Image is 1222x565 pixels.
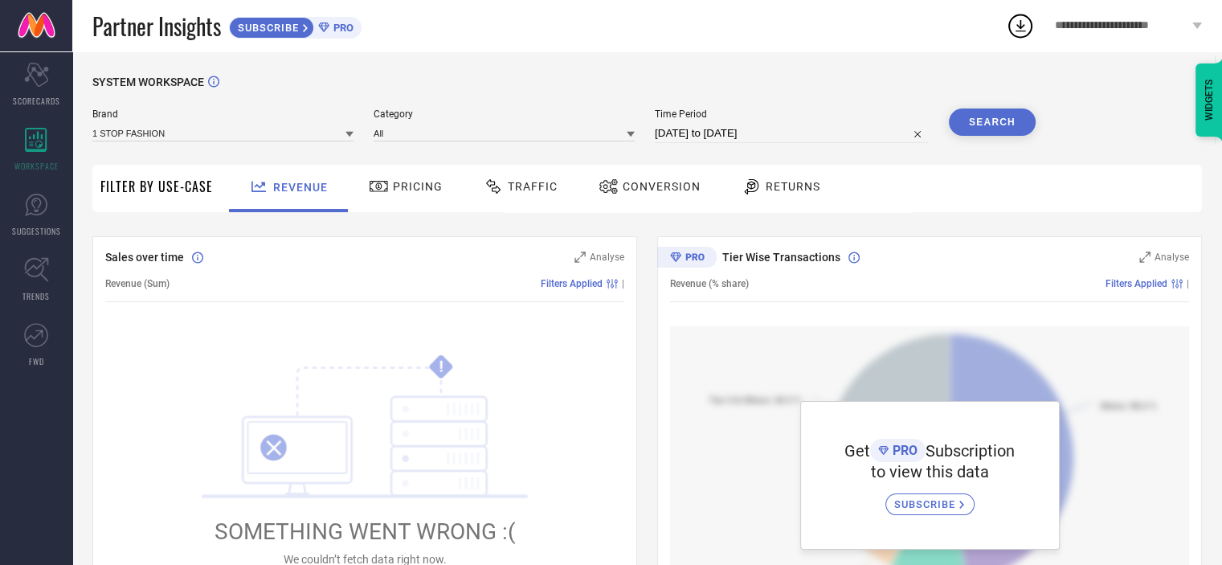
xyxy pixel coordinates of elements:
[105,278,170,289] span: Revenue (Sum)
[329,22,354,34] span: PRO
[1187,278,1189,289] span: |
[100,177,213,196] span: Filter By Use-Case
[894,498,959,510] span: SUBSCRIBE
[1106,278,1167,289] span: Filters Applied
[722,251,840,264] span: Tier Wise Transactions
[105,251,184,264] span: Sales over time
[655,124,929,143] input: Select time period
[230,22,303,34] span: SUBSCRIBE
[844,441,870,461] span: Get
[92,108,354,120] span: Brand
[92,76,204,88] span: SYSTEM WORKSPACE
[590,252,624,263] span: Analyse
[541,278,603,289] span: Filters Applied
[1155,252,1189,263] span: Analyse
[393,180,443,193] span: Pricing
[657,247,717,271] div: Premium
[273,181,328,194] span: Revenue
[14,160,59,172] span: WORKSPACE
[92,10,221,43] span: Partner Insights
[229,13,362,39] a: SUBSCRIBEPRO
[574,252,586,263] svg: Zoom
[439,358,443,376] tspan: !
[871,462,989,481] span: to view this data
[949,108,1036,136] button: Search
[374,108,635,120] span: Category
[1006,11,1035,40] div: Open download list
[1139,252,1150,263] svg: Zoom
[885,481,975,515] a: SUBSCRIBE
[926,441,1015,461] span: Subscription
[29,355,44,367] span: FWD
[13,95,60,107] span: SCORECARDS
[622,278,624,289] span: |
[670,278,749,289] span: Revenue (% share)
[623,180,701,193] span: Conversion
[12,225,61,237] span: SUGGESTIONS
[766,180,820,193] span: Returns
[889,443,918,458] span: PRO
[508,180,558,193] span: Traffic
[215,518,516,545] span: SOMETHING WENT WRONG :(
[655,108,929,120] span: Time Period
[22,290,50,302] span: TRENDS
